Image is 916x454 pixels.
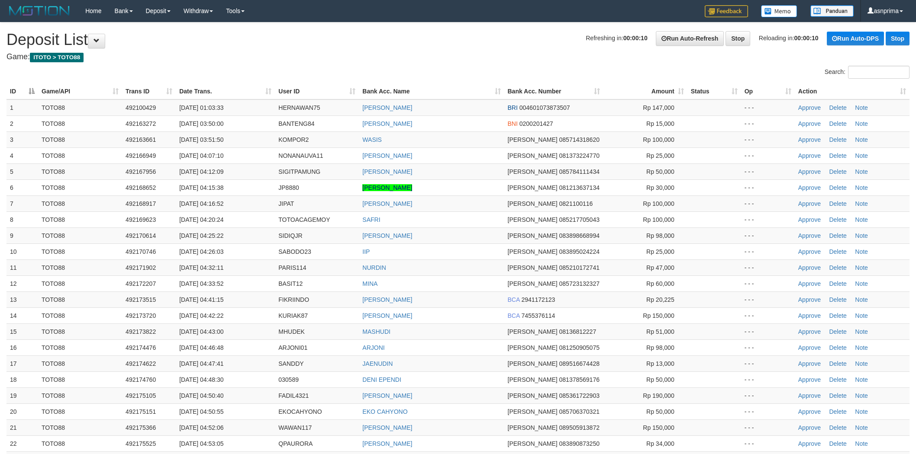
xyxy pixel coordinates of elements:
[855,360,868,367] a: Note
[646,232,674,239] span: Rp 98,000
[855,424,868,431] a: Note
[798,344,821,351] a: Approve
[829,216,846,223] a: Delete
[646,376,674,383] span: Rp 50,000
[38,355,122,371] td: TOTO88
[798,152,821,159] a: Approve
[38,371,122,387] td: TOTO88
[362,280,377,287] a: MINA
[179,344,223,351] span: [DATE] 04:46:48
[855,184,868,191] a: Note
[855,168,868,175] a: Note
[741,99,795,116] td: - - -
[646,152,674,159] span: Rp 25,000
[855,328,868,335] a: Note
[362,104,412,111] a: [PERSON_NAME]
[829,328,846,335] a: Delete
[275,83,359,99] th: User ID: activate to sort column ascending
[278,312,308,319] span: KURIAK87
[508,232,558,239] span: [PERSON_NAME]
[798,376,821,383] a: Approve
[179,184,223,191] span: [DATE] 04:15:38
[646,120,674,127] span: Rp 15,000
[38,339,122,355] td: TOTO88
[508,296,520,303] span: BCA
[38,99,122,116] td: TOTO88
[126,376,156,383] span: 492174760
[126,216,156,223] span: 492169623
[855,248,868,255] a: Note
[798,296,821,303] a: Approve
[278,280,303,287] span: BASIT12
[741,243,795,259] td: - - -
[705,5,748,17] img: Feedback.jpg
[646,280,674,287] span: Rp 60,000
[508,200,558,207] span: [PERSON_NAME]
[586,35,647,42] span: Refreshing in:
[179,232,223,239] span: [DATE] 04:25:22
[359,83,504,99] th: Bank Acc. Name: activate to sort column ascending
[179,136,223,143] span: [DATE] 03:51:50
[362,264,386,271] a: NURDIN
[855,152,868,159] a: Note
[643,312,674,319] span: Rp 150,000
[559,200,593,207] span: Copy 0821100116 to clipboard
[362,360,393,367] a: JAENUDIN
[179,264,223,271] span: [DATE] 04:32:11
[6,291,38,307] td: 13
[559,408,600,415] span: Copy 085706370321 to clipboard
[6,163,38,179] td: 5
[829,376,846,383] a: Delete
[741,115,795,131] td: - - -
[827,32,884,45] a: Run Auto-DPS
[6,179,38,195] td: 6
[508,360,558,367] span: [PERSON_NAME]
[798,136,821,143] a: Approve
[810,5,854,17] img: panduan.png
[829,296,846,303] a: Delete
[362,312,412,319] a: [PERSON_NAME]
[798,440,821,447] a: Approve
[559,328,597,335] span: Copy 08136812227 to clipboard
[362,328,390,335] a: MASHUDI
[38,227,122,243] td: TOTO88
[126,264,156,271] span: 492171902
[126,424,156,431] span: 492175366
[6,243,38,259] td: 10
[6,99,38,116] td: 1
[741,419,795,435] td: - - -
[559,376,600,383] span: Copy 081378569176 to clipboard
[687,83,741,99] th: Status: activate to sort column ascending
[855,312,868,319] a: Note
[741,403,795,419] td: - - -
[741,131,795,147] td: - - -
[741,147,795,163] td: - - -
[741,211,795,227] td: - - -
[559,344,600,351] span: Copy 081250905075 to clipboard
[559,264,600,271] span: Copy 085210172741 to clipboard
[179,152,223,159] span: [DATE] 04:07:10
[126,392,156,399] span: 492175105
[278,152,323,159] span: NONANAUVA11
[829,280,846,287] a: Delete
[643,136,674,143] span: Rp 100,000
[179,360,223,367] span: [DATE] 04:47:41
[179,328,223,335] span: [DATE] 04:43:00
[855,232,868,239] a: Note
[278,248,311,255] span: SABODO23
[798,392,821,399] a: Approve
[278,104,320,111] span: HERNAWAN75
[38,387,122,403] td: TOTO88
[508,104,518,111] span: BRI
[559,280,600,287] span: Copy 085723132327 to clipboard
[179,312,223,319] span: [DATE] 04:42:22
[38,307,122,323] td: TOTO88
[38,147,122,163] td: TOTO88
[603,83,687,99] th: Amount: activate to sort column ascending
[508,152,558,159] span: [PERSON_NAME]
[362,344,384,351] a: ARJONI
[508,312,520,319] span: BCA
[6,131,38,147] td: 3
[179,376,223,383] span: [DATE] 04:48:30
[829,440,846,447] a: Delete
